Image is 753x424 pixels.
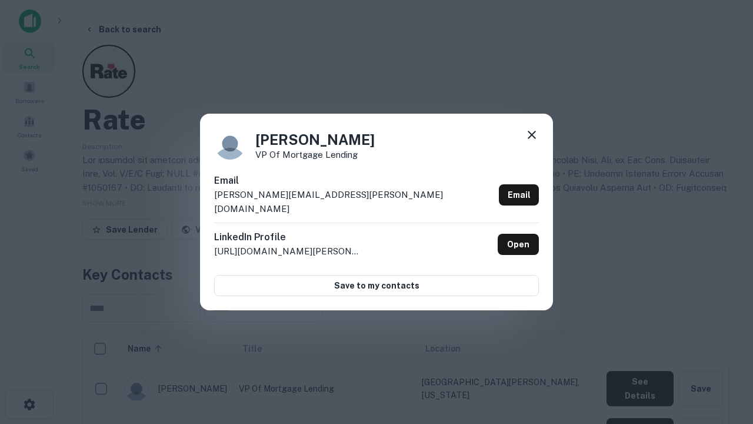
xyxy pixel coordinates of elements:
p: [PERSON_NAME][EMAIL_ADDRESS][PERSON_NAME][DOMAIN_NAME] [214,188,494,216]
a: Open [498,234,539,255]
h6: LinkedIn Profile [214,230,361,244]
button: Save to my contacts [214,275,539,296]
p: VP of Mortgage Lending [255,150,375,159]
h4: [PERSON_NAME] [255,129,375,150]
iframe: Chat Widget [694,330,753,386]
a: Email [499,184,539,206]
p: [URL][DOMAIN_NAME][PERSON_NAME] [214,244,361,259]
h6: Email [214,174,494,188]
img: 9c8pery4andzj6ohjkjp54ma2 [214,128,246,160]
